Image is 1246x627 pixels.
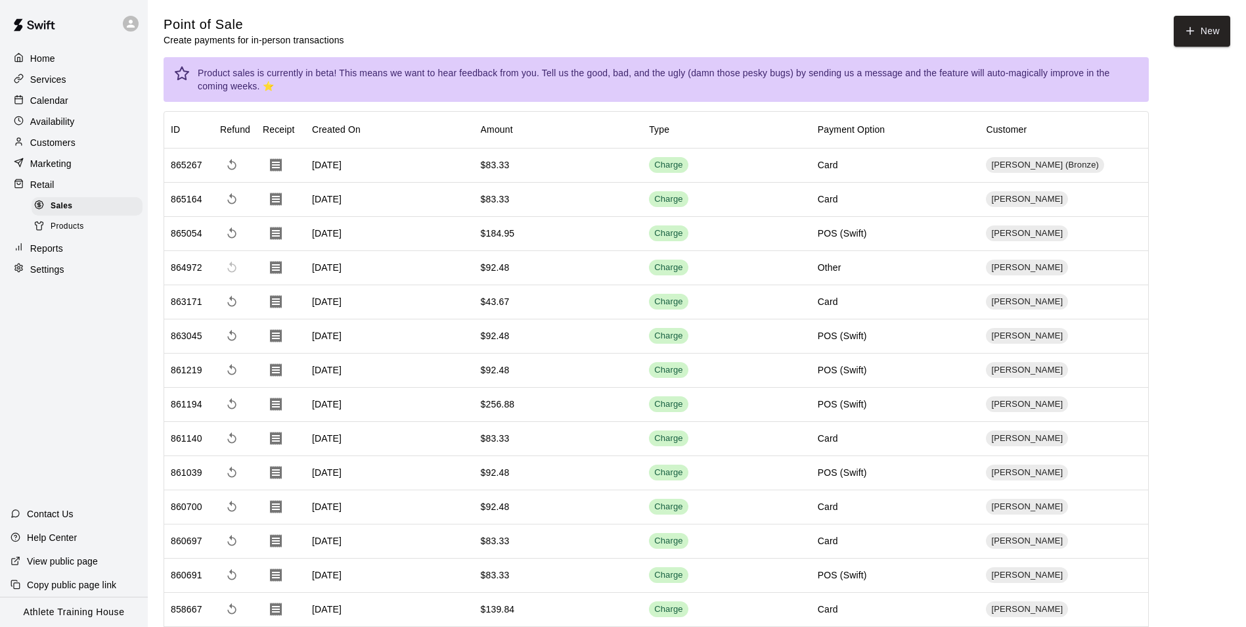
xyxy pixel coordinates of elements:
div: Charge [654,296,683,308]
button: Download Receipt [263,596,289,622]
div: Customer [979,111,1148,148]
span: Refund payment [220,461,244,484]
span: Products [51,220,84,233]
div: Availability [11,112,137,131]
div: [DATE] [305,593,474,627]
div: Customers [11,133,137,152]
p: View public page [27,555,98,568]
a: Calendar [11,91,137,110]
button: Download Receipt [263,152,289,178]
button: Download Receipt [263,186,289,212]
div: Card [818,295,838,308]
span: Cannot make a refund for non card payments [220,256,244,279]
span: [PERSON_NAME] [986,227,1068,240]
div: $256.88 [481,398,515,411]
p: Copy public page link [27,578,116,592]
div: [DATE] [305,422,474,456]
button: Download Receipt [263,562,289,588]
div: [DATE] [305,285,474,319]
div: POS (Swift) [818,569,867,582]
div: [PERSON_NAME] [986,191,1068,207]
div: 860700 [171,500,202,513]
span: [PERSON_NAME] [986,296,1068,308]
div: Card [818,158,838,172]
div: Charge [654,603,683,616]
div: [PERSON_NAME] [986,225,1068,241]
button: Download Receipt [263,357,289,383]
div: ID [164,111,213,148]
div: [DATE] [305,217,474,251]
div: $184.95 [481,227,515,240]
div: Sales [32,197,143,216]
div: Type [642,111,811,148]
div: 865267 [171,158,202,172]
div: Charge [654,432,683,445]
div: Refund [220,111,250,148]
div: [PERSON_NAME] (Bronze) [986,157,1104,173]
div: Charge [654,398,683,411]
p: Customers [30,136,76,149]
div: [DATE] [305,524,474,559]
div: Product sales is currently in beta! This means we want to hear feedback from you. Tell us the goo... [198,61,1138,98]
div: [PERSON_NAME] [986,328,1068,344]
div: [PERSON_NAME] [986,430,1068,446]
p: Contact Us [27,507,74,521]
p: Home [30,52,55,65]
div: Charge [654,364,683,377]
p: Athlete Training House [24,605,125,619]
button: Download Receipt [263,459,289,486]
div: Receipt [263,111,295,148]
div: Products [32,218,143,236]
div: Services [11,70,137,89]
div: Home [11,49,137,68]
span: Refund payment [220,324,244,348]
span: [PERSON_NAME] [986,432,1068,445]
div: [DATE] [305,354,474,388]
div: [PERSON_NAME] [986,601,1068,617]
div: $92.48 [481,363,510,377]
div: [DATE] [305,251,474,285]
div: Card [818,432,838,445]
span: [PERSON_NAME] [986,467,1068,479]
a: Products [32,216,148,237]
div: 865054 [171,227,202,240]
div: [PERSON_NAME] [986,260,1068,275]
a: Retail [11,175,137,195]
div: 863045 [171,329,202,342]
button: Download Receipt [263,528,289,554]
div: [PERSON_NAME] [986,533,1068,549]
div: 861194 [171,398,202,411]
span: Refund payment [220,290,244,313]
div: [PERSON_NAME] [986,567,1068,583]
div: $83.33 [481,158,510,172]
div: [DATE] [305,183,474,217]
div: Created On [305,111,474,148]
span: Refund payment [220,495,244,519]
span: Refund payment [220,221,244,245]
p: Availability [30,115,75,128]
div: [DATE] [305,490,474,524]
div: Created On [312,111,361,148]
div: $92.48 [481,329,510,342]
button: Download Receipt [263,494,289,520]
a: Reports [11,239,137,258]
div: 858667 [171,603,202,616]
p: Reports [30,242,63,255]
div: POS (Swift) [818,398,867,411]
span: Refund payment [220,529,244,553]
div: $92.48 [481,500,510,513]
button: Download Receipt [263,425,289,452]
div: [DATE] [305,388,474,422]
div: [DATE] [305,559,474,593]
div: Amount [481,111,513,148]
div: 860697 [171,534,202,547]
span: Refund payment [220,392,244,416]
div: Receipt [256,111,305,148]
div: POS (Swift) [818,227,867,240]
div: Refund [213,111,256,148]
p: Create payments for in-person transactions [164,34,344,47]
span: Refund payment [220,187,244,211]
div: Charge [654,467,683,479]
